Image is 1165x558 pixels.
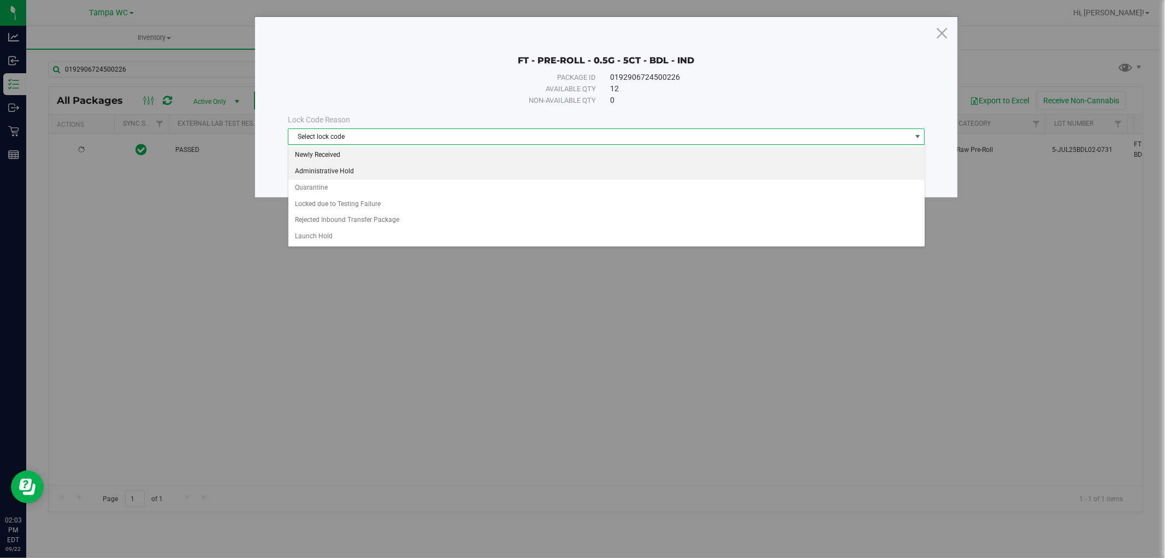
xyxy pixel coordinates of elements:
[288,115,351,124] span: Lock Code Reason
[11,471,44,503] iframe: Resource center
[288,180,925,196] li: Quarantine
[288,228,925,245] li: Launch Hold
[288,163,925,180] li: Administrative Hold
[288,196,925,213] li: Locked due to Testing Failure
[316,72,596,83] div: Package ID
[288,39,925,66] div: FT - PRE-ROLL - 0.5G - 5CT - BDL - IND
[610,95,897,106] div: 0
[610,83,897,95] div: 12
[910,129,924,144] span: select
[288,147,925,163] li: Newly Received
[316,95,596,106] div: Non-available qty
[288,212,925,228] li: Rejected Inbound Transfer Package
[610,72,897,83] div: 0192906724500226
[316,84,596,95] div: Available qty
[288,129,911,144] span: Select lock code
